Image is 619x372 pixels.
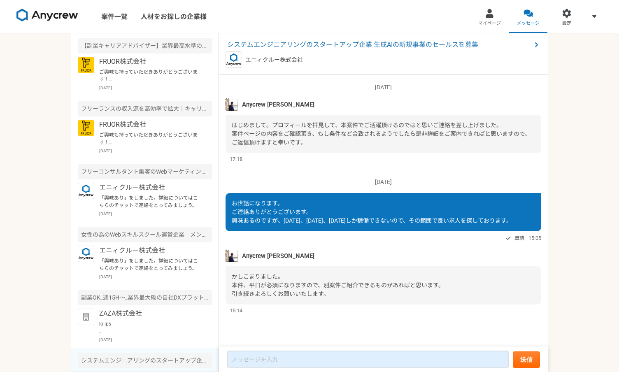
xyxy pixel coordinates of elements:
[78,101,212,116] div: フリーランスの収入源を高効率で拡大｜キャリアアドバイザー（完全リモート）
[232,122,531,146] span: はじめまして。プロフィールを拝見して、本案件でご活躍頂けるのではと思いご連絡を差し上げました。 案件ページの内容をご確認頂き、もし条件など合致されるようでしたら是非詳細をご案内できればと思います...
[245,56,303,64] p: エニィクルー株式会社
[99,68,201,83] p: ご興味も持っていただきありがとうございます！ FRUOR株式会社の[PERSON_NAME]です。 ぜひ一度オンラインにて詳細のご説明がでできればと思っております。 〜〜〜〜〜〜〜〜〜〜〜〜〜〜...
[78,246,94,262] img: logo_text_blue_01.png
[226,250,238,262] img: tomoya_yamashita.jpeg
[226,83,541,92] p: [DATE]
[78,120,94,136] img: FRUOR%E3%83%AD%E3%82%B3%E3%82%99.png
[562,20,571,27] span: 設定
[78,227,212,242] div: 女性の為のWebスキルスクール運営企業 メンター業務
[78,290,212,305] div: 副業OK_週15H〜_業界最大級の自社DXプラットフォームのコンサルティング営業
[78,57,94,73] img: FRUOR%E3%83%AD%E3%82%B3%E3%82%99.png
[99,257,201,272] p: 「興味あり」をしました。詳細についてはこちらのチャットで連絡をとってみましょう。
[514,233,524,243] span: 既読
[99,85,212,91] p: [DATE]
[232,273,444,297] span: かしこまりました。 本件、平日が必須になりますので、別案件ご紹介できるものがあればと思います。 引き続きよろしくお願いいたします。
[78,309,94,325] img: default_org_logo-42cde973f59100197ec2c8e796e4974ac8490bb5b08a0eb061ff975e4574aa76.png
[99,57,201,67] p: FRUOR株式会社
[99,194,201,209] p: 「興味あり」をしました。詳細についてはこちらのチャットで連絡をとってみましょう。
[99,337,212,343] p: [DATE]
[226,51,242,68] img: logo_text_blue_01.png
[16,9,78,22] img: 8DqYSo04kwAAAAASUVORK5CYII=
[99,131,201,146] p: ご興味も持っていただきありがとうございます！ FRUOR株式会社の[PERSON_NAME]です。 ぜひ一度オンラインにて詳細のご説明がでできればと思っております。 〜〜〜〜〜〜〜〜〜〜〜〜〜〜...
[227,40,531,50] span: システムエンジニアリングのスタートアップ企業 生成AIの新規事業のセールスを募集
[78,38,212,53] div: 【副業キャリアアドバイザー】業界最高水準の報酬率で還元します！
[99,309,201,319] p: ZAZA株式会社
[242,100,314,109] span: Anycrew [PERSON_NAME]
[78,183,94,199] img: logo_text_blue_01.png
[99,211,212,217] p: [DATE]
[78,164,212,179] div: フリーコンサルタント集客のWebマーケティング（広告運用など）
[230,155,242,163] span: 17:18
[226,98,238,111] img: tomoya_yamashita.jpeg
[232,200,512,224] span: お世話になります。 ご連絡ありがとうございます。 興味あるのですが、[DATE]、[DATE]、[DATE]しか稼働できないので、その範囲で良い求人を探しております。
[99,246,201,256] p: エニィクルー株式会社
[517,20,540,27] span: メッセージ
[78,353,212,368] div: システムエンジニアリングのスタートアップ企業 生成AIの新規事業のセールスを募集
[513,351,540,368] button: 送信
[99,274,212,280] p: [DATE]
[99,320,201,335] p: lo ips dolorsitame。 CONSecteturadipis。 elitseddoeiusmo、temporinci。 utlaboreetdolorem。 === al：8311...
[99,120,201,130] p: FRUOR株式会社
[242,251,314,260] span: Anycrew [PERSON_NAME]
[478,20,501,27] span: マイページ
[99,183,201,193] p: エニィクルー株式会社
[99,148,212,154] p: [DATE]
[226,178,541,186] p: [DATE]
[230,307,242,314] span: 15:14
[528,234,541,242] span: 15:05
